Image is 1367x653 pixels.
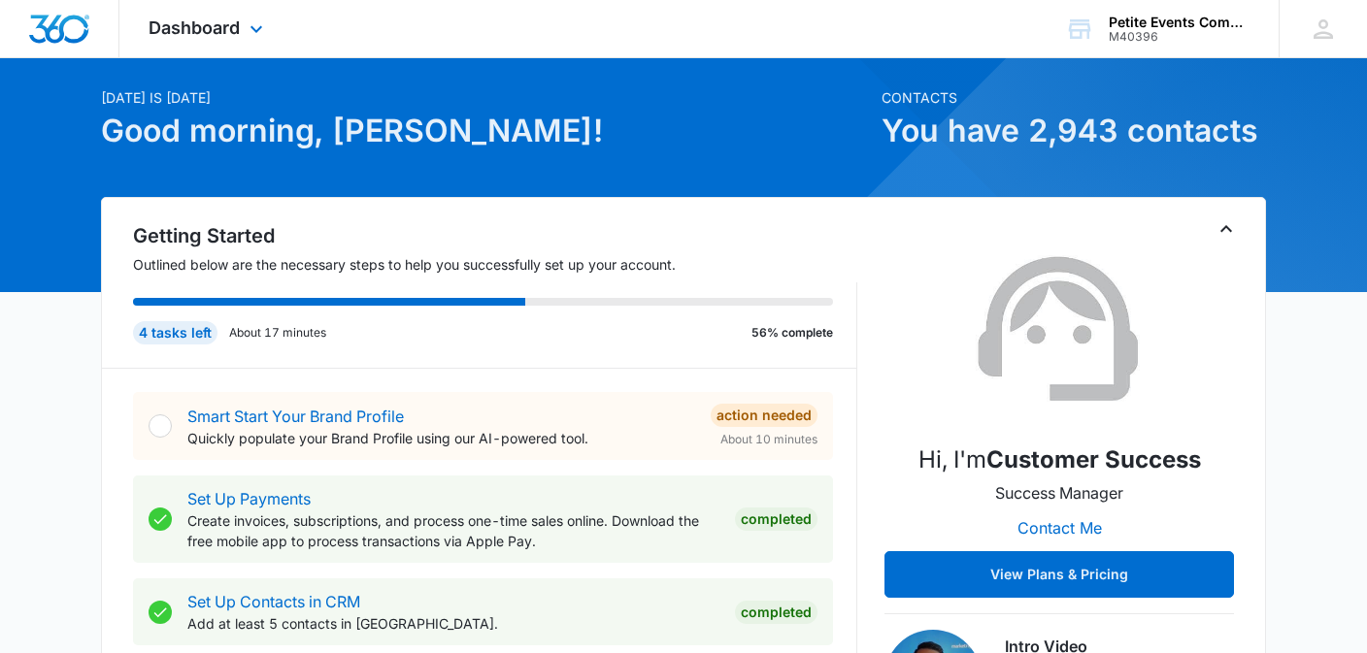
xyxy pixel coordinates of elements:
button: Toggle Collapse [1215,217,1238,241]
button: View Plans & Pricing [884,551,1234,598]
p: Add at least 5 contacts in [GEOGRAPHIC_DATA]. [187,613,719,634]
a: Smart Start Your Brand Profile [187,407,404,426]
div: account name [1109,15,1250,30]
button: Contact Me [998,505,1121,551]
img: Customer Success [962,233,1156,427]
div: Action Needed [711,404,817,427]
a: Set Up Contacts in CRM [187,592,360,611]
p: Contacts [882,87,1266,108]
div: Completed [735,507,817,531]
p: About 17 minutes [229,324,326,342]
a: Set Up Payments [187,489,311,508]
span: About 10 minutes [720,431,817,448]
div: 4 tasks left [133,321,217,344]
div: account id [1109,30,1250,44]
h2: Getting Started [133,221,857,250]
p: Quickly populate your Brand Profile using our AI-powered tool. [187,428,695,448]
p: Create invoices, subscriptions, and process one-time sales online. Download the free mobile app t... [187,510,719,551]
h1: Good morning, [PERSON_NAME]! [101,108,870,154]
div: Completed [735,601,817,624]
strong: Customer Success [986,445,1201,473]
p: [DATE] is [DATE] [101,87,870,108]
h1: You have 2,943 contacts [882,108,1266,154]
p: Success Manager [995,481,1123,505]
span: Dashboard [149,17,240,38]
p: Hi, I'm [918,442,1201,477]
p: Outlined below are the necessary steps to help you successfully set up your account. [133,254,857,275]
p: 56% complete [751,324,833,342]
